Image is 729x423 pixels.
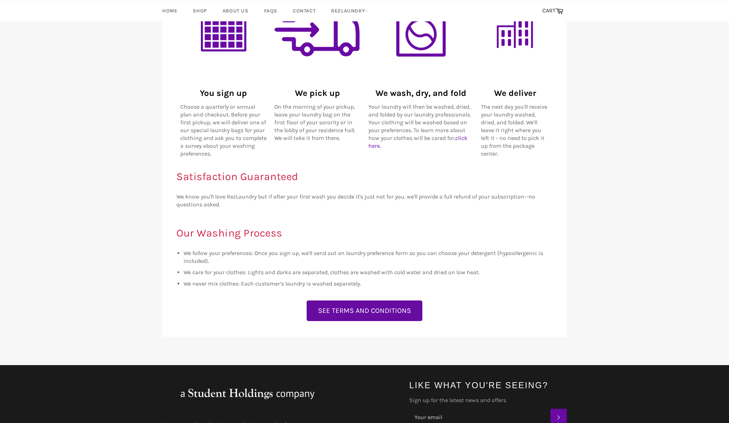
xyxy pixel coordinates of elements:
[477,99,553,169] td: The next day you’ll receive your laundry washed, dried, and folded. We’ll leave it right where yo...
[481,87,549,99] h3: We deliver
[183,269,553,276] li: We care for your clothes: Lights and darks are separated, clothes are washed with cold water and ...
[183,249,553,265] li: We follow your preferences: Once you sign up, we’ll send out an laundry preference form so you ca...
[176,170,298,183] span: Satisfaction Guaranteed
[215,0,256,21] a: About Us
[307,300,422,321] button: SEE TERMS AND CONDITIONS
[409,396,567,404] label: Sign up for the latest news and offers
[180,103,267,157] span: Choose a quarterly or annual plan and checkout. Before your first pickup, we will deliver one of ...
[176,226,553,240] h2: Our Washing Process
[286,0,323,21] a: Contact
[180,87,267,99] h3: You sign up
[306,307,423,315] a: SEE TERMS AND CONDITIONS
[409,379,567,391] h4: Like what you're seeing?
[162,379,333,408] img: aStudentHoldingsNFPcompany_large.png
[364,99,477,169] td: Your laundry will then be washed, dried, and folded by our laundry professionals. Your clothing w...
[368,135,467,149] a: click here.
[257,0,284,21] a: FAQs
[324,0,375,21] a: RezLaundry
[270,99,364,169] td: On the morning of your pickup, leave your laundry bag on the first floor of your sorority or in t...
[539,4,567,18] a: CART
[274,87,361,99] h3: We pick up
[186,0,214,21] a: Shop
[176,193,535,208] span: We know you'll love RezLaundry but if after your first wash you decide it's just not for you, we'...
[155,0,184,21] a: Home
[368,87,474,99] h3: We wash, dry, and fold
[183,280,553,288] li: We never mix clothes: Each customer’s laundry is washed separately.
